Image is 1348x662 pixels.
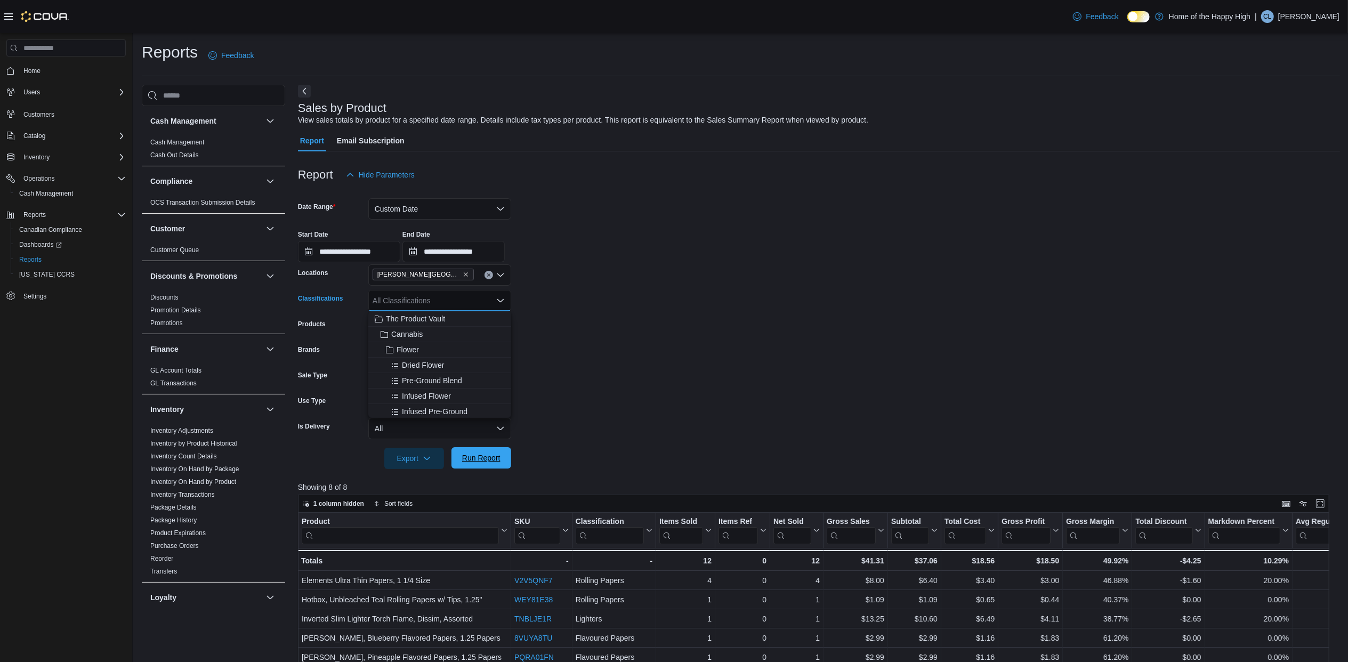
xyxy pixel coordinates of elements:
[150,176,262,187] button: Compliance
[142,42,198,63] h1: Reports
[302,593,507,606] div: Hotbox, Unbleached Teal Rolling Papers w/ Tips, 1.25"
[397,344,419,355] span: Flower
[23,153,50,162] span: Inventory
[773,554,820,567] div: 12
[1066,574,1128,587] div: 46.88%
[150,465,239,473] span: Inventory On Hand by Package
[19,189,73,198] span: Cash Management
[391,329,423,340] span: Cannabis
[150,568,177,575] a: Transfers
[142,364,285,394] div: Finance
[1002,574,1059,587] div: $3.00
[945,574,995,587] div: $3.40
[575,517,643,544] div: Classification
[891,593,938,606] div: $1.09
[827,593,884,606] div: $1.09
[368,327,511,342] button: Cannabis
[462,453,501,463] span: Run Report
[150,529,206,537] a: Product Expirations
[719,574,766,587] div: 0
[15,238,126,251] span: Dashboards
[298,115,868,126] div: View sales totals by product for a specified date range. Details include tax types per product. T...
[221,50,254,61] span: Feedback
[150,404,262,415] button: Inventory
[496,271,505,279] button: Open list of options
[19,208,126,221] span: Reports
[1066,632,1128,644] div: 61.20%
[150,439,237,448] span: Inventory by Product Historical
[1135,517,1192,527] div: Total Discount
[150,592,262,603] button: Loyalty
[150,151,199,159] a: Cash Out Details
[1066,593,1128,606] div: 40.37%
[150,176,192,187] h3: Compliance
[514,517,569,544] button: SKU
[402,360,444,370] span: Dried Flower
[1066,517,1120,544] div: Gross Margin
[1002,593,1059,606] div: $0.44
[342,164,419,185] button: Hide Parameters
[719,593,766,606] div: 0
[19,225,82,234] span: Canadian Compliance
[19,289,126,303] span: Settings
[15,268,79,281] a: [US_STATE] CCRS
[264,115,277,127] button: Cash Management
[298,497,368,510] button: 1 column hidden
[891,517,929,544] div: Subtotal
[150,554,173,563] span: Reorder
[264,222,277,235] button: Customer
[298,345,320,354] label: Brands
[1127,22,1128,23] span: Dark Mode
[368,404,511,419] button: Infused Pre-Ground
[514,576,553,585] a: V2V5QNF7
[368,418,511,439] button: All
[150,452,217,461] span: Inventory Count Details
[6,59,126,332] nav: Complex example
[19,255,42,264] span: Reports
[827,517,876,544] div: Gross Sales
[402,241,505,262] input: Press the down key to open a popover containing a calendar.
[891,554,938,567] div: $37.06
[1208,517,1280,544] div: Markdown Percent
[463,271,469,278] button: Remove Kingston - Brock Street - Fire & Flower from selection in this group
[1261,10,1274,23] div: Colin Lewis
[15,238,66,251] a: Dashboards
[150,138,204,147] span: Cash Management
[150,440,237,447] a: Inventory by Product Historical
[21,11,69,22] img: Cova
[1314,497,1327,510] button: Enter fullscreen
[1127,11,1150,22] input: Dark Mode
[150,246,199,254] span: Customer Queue
[2,207,130,222] button: Reports
[1135,554,1201,567] div: -$4.25
[23,132,45,140] span: Catalog
[298,168,333,181] h3: Report
[150,139,204,146] a: Cash Management
[773,612,820,625] div: 1
[264,270,277,282] button: Discounts & Promotions
[150,478,236,486] span: Inventory On Hand by Product
[384,499,413,508] span: Sort fields
[302,632,507,644] div: [PERSON_NAME], Blueberry Flavored Papers, 1.25 Papers
[659,574,712,587] div: 4
[150,542,199,550] span: Purchase Orders
[23,88,40,96] span: Users
[1255,10,1257,23] p: |
[150,490,215,499] span: Inventory Transactions
[301,554,507,567] div: Totals
[402,406,467,417] span: Infused Pre-Ground
[368,342,511,358] button: Flower
[659,632,712,644] div: 1
[1066,612,1128,625] div: 38.77%
[1297,497,1310,510] button: Display options
[150,516,197,524] a: Package History
[2,128,130,143] button: Catalog
[150,503,197,512] span: Package Details
[150,567,177,576] span: Transfers
[150,504,197,511] a: Package Details
[264,343,277,356] button: Finance
[19,151,54,164] button: Inventory
[2,85,130,100] button: Users
[150,344,179,354] h3: Finance
[19,172,59,185] button: Operations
